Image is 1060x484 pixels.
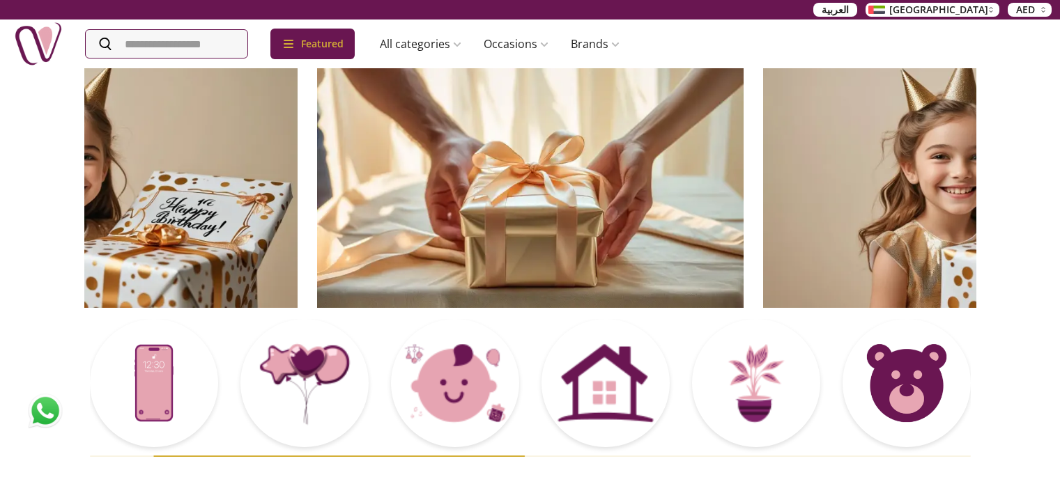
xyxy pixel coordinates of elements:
[868,6,885,14] img: Arabic_dztd3n.png
[843,319,971,450] a: Card Thumbnail
[1008,3,1052,17] button: AED
[541,319,670,450] a: Card Thumbnail
[86,30,247,58] input: Search
[473,30,560,58] a: Occasions
[866,3,999,17] button: [GEOGRAPHIC_DATA]
[240,319,369,450] a: Card Thumbnail
[391,319,519,450] a: Card Thumbnail
[90,319,218,450] a: Card Thumbnail
[889,3,988,17] span: [GEOGRAPHIC_DATA]
[14,19,63,68] img: Nigwa-uae-gifts
[822,3,849,17] span: العربية
[28,393,63,428] img: whatsapp
[270,29,355,59] div: Featured
[692,319,820,450] a: Card Thumbnail
[369,30,473,58] a: All categories
[560,30,631,58] a: Brands
[1016,3,1035,17] span: AED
